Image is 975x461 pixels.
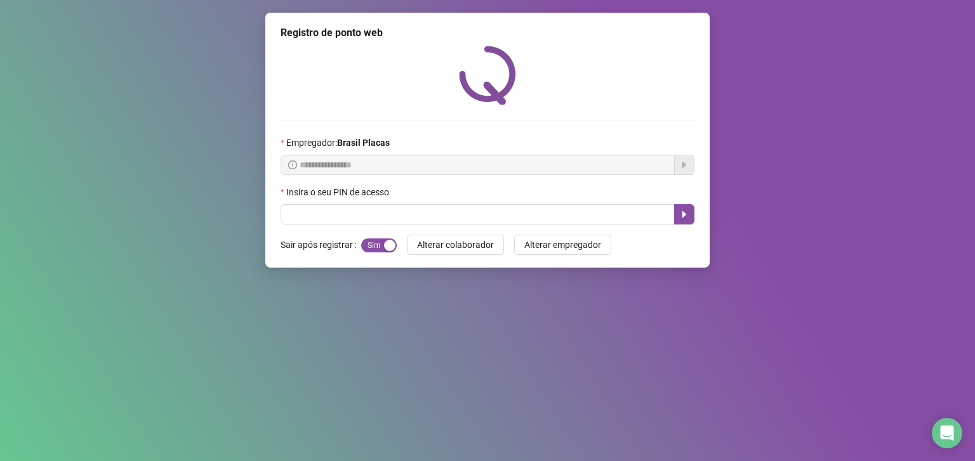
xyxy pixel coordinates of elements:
span: Alterar empregador [524,238,601,252]
strong: Brasil Placas [337,138,390,148]
button: Alterar colaborador [407,235,504,255]
span: Alterar colaborador [417,238,494,252]
span: Empregador : [286,136,390,150]
label: Insira o seu PIN de acesso [281,185,397,199]
div: Registro de ponto web [281,25,694,41]
img: QRPoint [459,46,516,105]
button: Alterar empregador [514,235,611,255]
span: info-circle [288,160,297,169]
span: caret-right [679,209,689,219]
div: Open Intercom Messenger [932,418,962,448]
label: Sair após registrar [281,235,361,255]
